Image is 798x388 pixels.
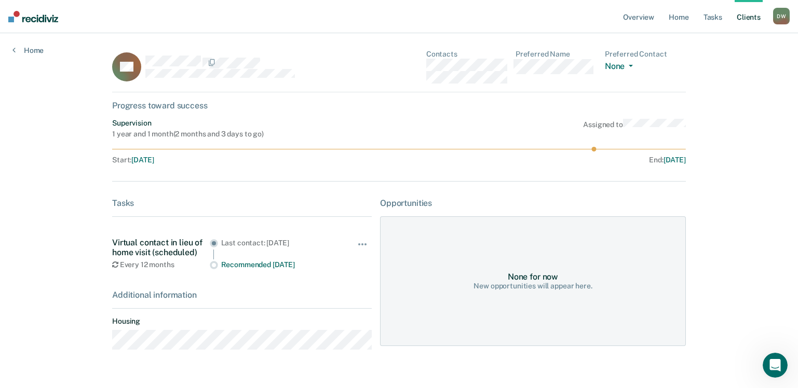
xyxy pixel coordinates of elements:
dt: Contacts [426,50,507,59]
img: Recidiviz [8,11,58,22]
div: Start : [112,156,399,164]
div: Virtual contact in lieu of home visit (scheduled) [112,238,210,257]
div: Assigned to [583,119,686,138]
div: Last contact: [DATE] [221,239,340,247]
div: Recommended [DATE] [221,260,340,269]
dt: Preferred Name [516,50,597,59]
dt: Housing [112,317,372,326]
div: Every 12 months [112,260,210,269]
button: DW [773,8,790,24]
div: None for now [508,272,558,282]
div: Supervision [112,119,264,128]
button: None [605,61,637,73]
dt: Preferred Contact [605,50,686,59]
div: 1 year and 1 month ( 2 months and 3 days to go ) [112,130,264,138]
span: [DATE] [131,156,154,164]
div: New opportunities will appear here. [474,282,592,290]
div: Opportunities [380,198,686,208]
div: Additional information [112,290,372,300]
iframe: Intercom live chat [763,353,788,378]
div: Progress toward success [112,101,686,110]
a: Home [12,46,44,55]
div: Tasks [112,198,372,208]
span: [DATE] [664,156,686,164]
div: End : [403,156,686,164]
div: D W [773,8,790,24]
